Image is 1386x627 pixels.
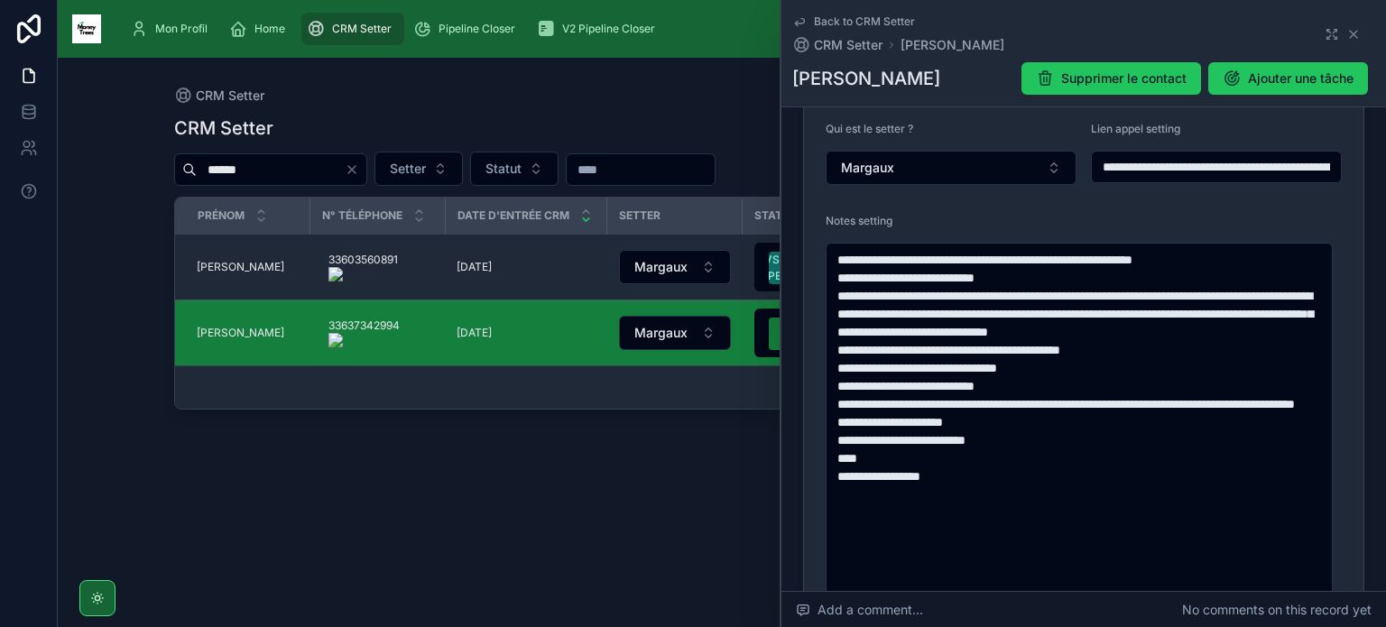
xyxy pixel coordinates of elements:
[531,13,668,45] a: V2 Pipeline Closer
[457,260,596,274] a: [DATE]
[254,22,285,36] span: Home
[198,208,245,223] span: Prénom
[814,36,882,54] span: CRM Setter
[174,87,264,105] a: CRM Setter
[328,318,400,332] onoff-telecom-ce-phone-number-wrapper: 33637342994
[634,258,688,276] span: Margaux
[754,208,848,223] span: Statut du lead
[619,208,661,223] span: Setter
[321,245,435,289] a: 33603560891
[619,250,731,284] button: Select Button
[1061,69,1187,88] span: Supprimer le contact
[197,260,284,274] span: [PERSON_NAME]
[753,242,887,292] a: Select Button
[196,87,264,105] span: CRM Setter
[321,311,435,355] a: 33637342994
[754,309,886,357] button: Select Button
[115,9,1314,49] div: scrollable content
[328,333,400,347] img: actions-icon.png
[155,22,208,36] span: Mon Profil
[224,13,298,45] a: Home
[792,36,882,54] a: CRM Setter
[618,315,732,351] a: Select Button
[197,260,300,274] a: [PERSON_NAME]
[792,66,940,91] h1: [PERSON_NAME]
[753,308,887,358] a: Select Button
[826,122,913,135] span: Qui est le setter ?
[301,13,404,45] a: CRM Setter
[390,160,426,178] span: Setter
[796,601,923,619] span: Add a comment...
[457,326,596,340] a: [DATE]
[619,316,731,350] button: Select Button
[197,326,300,340] a: [PERSON_NAME]
[322,208,402,223] span: N° Téléphone
[457,326,492,340] span: [DATE]
[197,326,284,340] span: [PERSON_NAME]
[826,151,1076,185] button: Select Button
[792,14,915,29] a: Back to CRM Setter
[374,152,463,186] button: Select Button
[814,14,915,29] span: Back to CRM Setter
[328,267,398,281] img: actions-icon.png
[72,14,101,43] img: App logo
[485,160,522,178] span: Statut
[125,13,220,45] a: Mon Profil
[826,214,892,227] span: Notes setting
[332,22,392,36] span: CRM Setter
[470,152,559,186] button: Select Button
[618,249,732,285] a: Select Button
[1091,122,1180,135] span: Lien appel setting
[328,253,398,266] onoff-telecom-ce-phone-number-wrapper: 33603560891
[562,22,655,36] span: V2 Pipeline Closer
[345,162,366,177] button: Clear
[1021,62,1201,95] button: Supprimer le contact
[457,260,492,274] span: [DATE]
[901,36,1004,54] a: [PERSON_NAME]
[1182,601,1372,619] span: No comments on this record yet
[634,324,688,342] span: Margaux
[754,243,886,291] button: Select Button
[174,115,273,141] h1: CRM Setter
[408,13,528,45] a: Pipeline Closer
[457,208,569,223] span: Date d'entrée CRM
[439,22,515,36] span: Pipeline Closer
[841,159,894,177] span: Margaux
